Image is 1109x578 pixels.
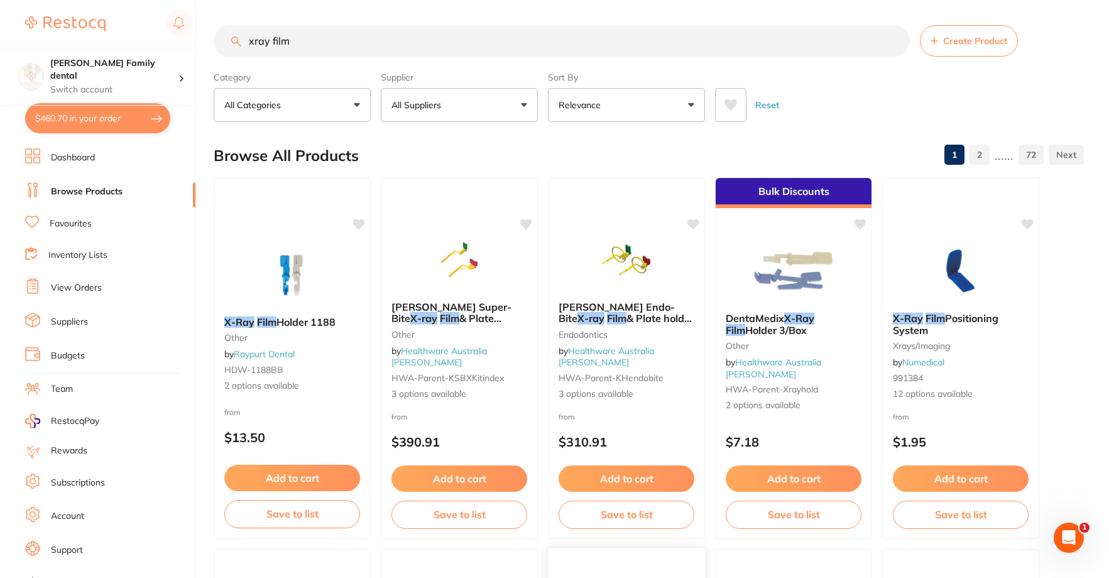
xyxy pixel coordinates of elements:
button: Save to list [726,501,861,528]
img: X-Ray Film Positioning System [920,240,1002,303]
p: $1.95 [893,435,1029,449]
span: [PERSON_NAME] Endo-Bite [559,301,675,325]
span: RestocqPay [51,415,99,428]
b: DentaMedix X-Ray Film Holder 3/Box [726,313,861,336]
a: Dashboard [51,152,95,164]
span: 991384 [893,372,923,384]
span: from [559,412,575,421]
span: HWA-parent-KHendobite [559,372,664,384]
span: & Plate holder with Ring [559,312,694,336]
p: All Suppliers [391,99,446,111]
a: Restocq Logo [25,9,106,38]
span: Holder 3/Box [745,324,807,336]
small: Endodontics [559,330,694,340]
p: $13.50 [224,430,360,445]
img: DentaMedix X-Ray Film Holder 3/Box [753,240,834,303]
span: by [893,357,944,368]
a: Numedical [902,357,944,368]
a: RestocqPay [25,414,99,428]
a: Favourites [50,218,92,230]
h2: Browse All Products [214,147,359,165]
p: Relevance [559,99,606,111]
span: from [224,408,241,417]
h4: Westbrook Family dental [50,57,178,82]
button: $460.70 in your order [25,103,170,133]
label: Supplier [381,72,538,83]
a: Healthware Australia [PERSON_NAME] [391,345,487,368]
b: Kerr Hawe Super-Bite X-ray Film & Plate Holder PA with Index [391,301,527,325]
span: 3 options available [559,388,694,401]
div: Bulk Discounts [716,178,871,208]
button: Add to cart [893,465,1029,492]
span: by [726,357,821,379]
span: 3 options available [391,388,527,401]
button: Create Product [920,25,1018,57]
img: Restocq Logo [25,16,106,31]
span: 1 [1079,523,1090,533]
a: Account [51,510,84,523]
em: Film [257,316,276,328]
span: by [224,348,295,360]
span: by [391,345,487,368]
img: X-Ray Film Holder 1188 [251,243,333,306]
a: Inventory Lists [48,249,107,262]
button: Save to list [559,501,694,528]
button: All Suppliers [381,88,538,122]
span: from [391,412,408,421]
em: Film [440,312,459,325]
a: 2 [970,142,990,167]
em: X-ray [577,312,604,325]
a: 72 [1019,142,1044,167]
p: ...... [995,148,1013,162]
a: Browse Products [51,186,123,198]
img: Westbrook Family dental [19,64,43,88]
a: View Orders [51,282,102,294]
span: [PERSON_NAME] Super-Bite [391,301,511,325]
button: Add to cart [391,465,527,492]
button: Add to cart [224,465,360,491]
em: Film [607,312,626,325]
a: 1 [944,142,964,167]
span: 2 options available [224,380,360,392]
input: Search Products [214,25,910,57]
small: xrays/imaging [893,341,1029,351]
em: Film [926,312,945,325]
b: X-Ray Film Holder 1188 [224,316,360,328]
span: HWA-parent-xrayhold [726,384,818,395]
p: $390.91 [391,435,527,449]
small: other [391,330,527,340]
a: Rewards [51,445,87,457]
button: Add to cart [559,465,694,492]
a: Subscriptions [51,477,105,489]
a: Suppliers [51,316,88,328]
button: Save to list [391,501,527,528]
button: All Categories [214,88,371,122]
p: $7.18 [726,435,861,449]
em: X-ray [410,312,437,325]
em: Film [726,324,745,336]
label: Sort By [548,72,705,83]
em: X-Ray [784,312,814,325]
span: Holder 1188 [276,316,336,328]
img: Kerr Hawe Endo-Bite X-ray Film & Plate holder with Ring [586,228,667,291]
p: All Categories [224,99,286,111]
span: & Plate Holder PA with Index [391,312,501,336]
label: Category [214,72,371,83]
a: Healthware Australia [PERSON_NAME] [726,357,821,379]
button: Save to list [893,501,1029,528]
span: 2 options available [726,399,861,412]
a: Raypurt Dental [234,348,295,360]
a: Team [51,383,73,396]
img: Kerr Hawe Super-Bite X-ray Film & Plate Holder PA with Index [418,228,500,291]
em: X-Ray [224,316,254,328]
a: Support [51,544,83,557]
b: X-Ray Film Positioning System [893,313,1029,336]
button: Relevance [548,88,705,122]
a: Healthware Australia [PERSON_NAME] [559,345,654,368]
iframe: Intercom live chat [1054,523,1084,553]
button: Reset [751,88,783,122]
span: from [893,412,909,421]
span: by [559,345,654,368]
p: $310.91 [559,435,694,449]
span: HDW-1188BB [224,364,283,375]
